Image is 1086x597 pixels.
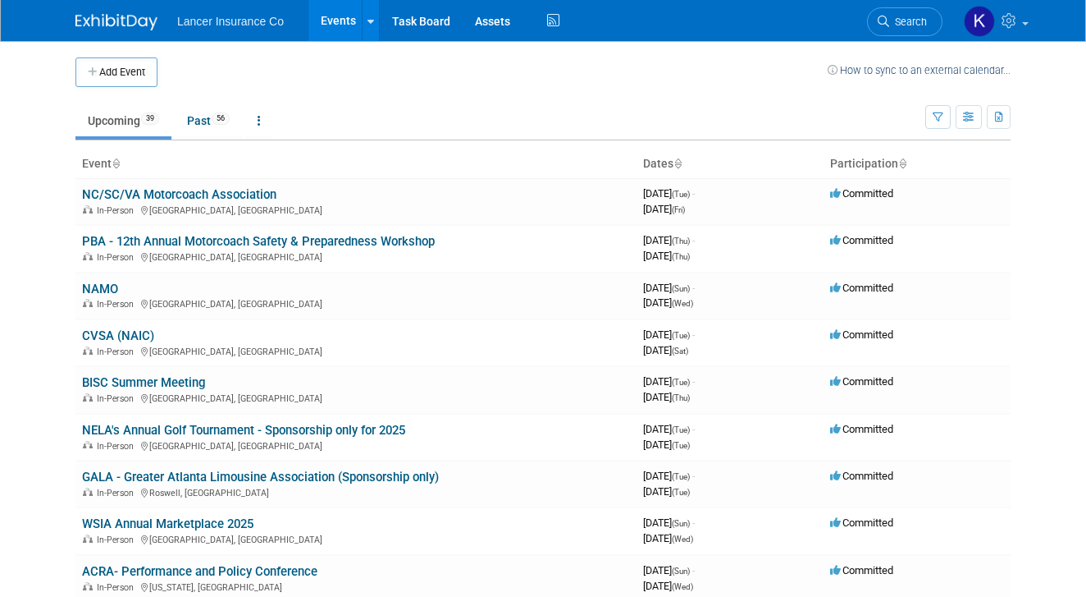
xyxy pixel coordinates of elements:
span: (Tue) [672,425,690,434]
img: In-Person Event [83,299,93,307]
span: - [692,234,695,246]
span: Committed [830,470,893,482]
span: (Sat) [672,347,688,356]
th: Participation [824,150,1011,178]
img: In-Person Event [83,441,93,449]
span: (Wed) [672,582,693,591]
a: PBA - 12th Annual Motorcoach Safety & Preparedness Workshop [82,234,435,249]
span: Committed [830,187,893,200]
span: Committed [830,564,893,576]
div: [GEOGRAPHIC_DATA], [GEOGRAPHIC_DATA] [82,250,630,263]
span: In-Person [97,393,139,404]
span: [DATE] [643,344,688,356]
a: WSIA Annual Marketplace 2025 [82,517,253,531]
span: [DATE] [643,580,693,592]
span: (Tue) [672,441,690,450]
div: [GEOGRAPHIC_DATA], [GEOGRAPHIC_DATA] [82,203,630,216]
span: [DATE] [643,439,690,451]
span: In-Person [97,205,139,216]
div: Roswell, [GEOGRAPHIC_DATA] [82,485,630,498]
span: [DATE] [643,296,693,309]
span: - [692,564,695,576]
span: In-Person [97,582,139,593]
span: 56 [212,113,230,125]
div: [GEOGRAPHIC_DATA], [GEOGRAPHIC_DATA] [82,391,630,404]
span: Committed [830,328,893,341]
span: [DATE] [643,234,695,246]
span: [DATE] [643,328,695,341]
span: (Sun) [672,519,690,528]
span: Committed [830,234,893,246]
div: [GEOGRAPHIC_DATA], [GEOGRAPHIC_DATA] [82,344,630,357]
img: In-Person Event [83,205,93,214]
span: In-Person [97,441,139,452]
a: ACRA- Performance and Policy Conference [82,564,317,579]
span: Committed [830,423,893,435]
a: Sort by Participation Type [898,157,906,170]
span: [DATE] [643,470,695,482]
span: - [692,328,695,341]
div: [US_STATE], [GEOGRAPHIC_DATA] [82,580,630,593]
span: (Wed) [672,299,693,308]
span: In-Person [97,252,139,263]
a: Search [867,7,942,36]
span: Committed [830,517,893,529]
a: Sort by Event Name [112,157,120,170]
span: [DATE] [643,187,695,200]
span: - [692,282,695,294]
span: [DATE] [643,423,695,435]
a: NC/SC/VA Motorcoach Association [82,187,276,202]
span: In-Person [97,488,139,498]
span: - [692,187,695,200]
th: Dates [637,150,824,178]
span: Committed [830,282,893,294]
span: [DATE] [643,375,695,388]
span: (Sun) [672,284,690,293]
span: (Tue) [672,472,690,481]
span: Search [889,16,927,28]
div: [GEOGRAPHIC_DATA], [GEOGRAPHIC_DATA] [82,296,630,310]
span: [DATE] [643,517,695,529]
a: Past56 [175,105,242,136]
img: In-Person Event [83,393,93,402]
span: [DATE] [643,532,693,544]
div: [GEOGRAPHIC_DATA], [GEOGRAPHIC_DATA] [82,439,630,452]
span: In-Person [97,299,139,310]
span: 39 [141,113,159,125]
span: (Tue) [672,488,690,497]
img: In-Person Event [83,488,93,496]
span: (Tue) [672,378,690,387]
span: [DATE] [643,250,690,262]
img: In-Person Event [83,347,93,355]
span: (Fri) [672,205,685,214]
span: [DATE] [643,564,695,576]
th: Event [75,150,637,178]
img: In-Person Event [83,582,93,590]
a: How to sync to an external calendar... [828,64,1011,76]
img: Kimberly Ochs [964,6,995,37]
span: (Thu) [672,237,690,246]
span: - [692,423,695,435]
span: (Sun) [672,567,690,576]
span: - [692,517,695,529]
span: Lancer Insurance Co [177,15,284,28]
span: (Thu) [672,252,690,261]
a: NELA's Annual Golf Tournament - Sponsorship only for 2025 [82,423,405,438]
span: Committed [830,375,893,388]
a: Upcoming39 [75,105,171,136]
span: - [692,375,695,388]
span: - [692,470,695,482]
a: NAMO [82,282,118,296]
span: [DATE] [643,485,690,498]
span: In-Person [97,535,139,545]
span: [DATE] [643,391,690,403]
a: BISC Summer Meeting [82,375,205,390]
a: Sort by Start Date [673,157,682,170]
span: [DATE] [643,282,695,294]
span: (Tue) [672,331,690,340]
img: ExhibitDay [75,14,157,30]
img: In-Person Event [83,252,93,260]
img: In-Person Event [83,535,93,543]
button: Add Event [75,57,157,87]
a: GALA - Greater Atlanta Limousine Association (Sponsorship only) [82,470,439,484]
